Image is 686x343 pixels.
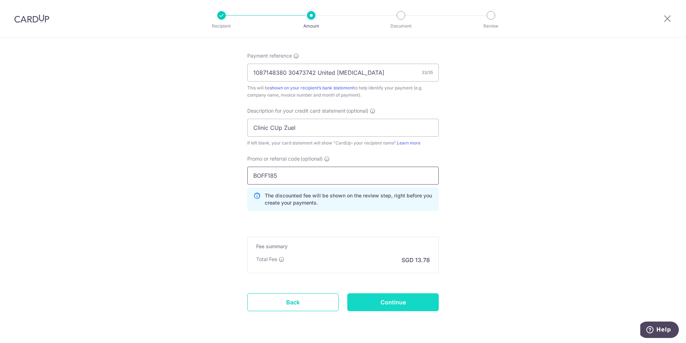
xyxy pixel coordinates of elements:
[300,155,323,162] span: (optional)
[265,192,433,206] p: The discounted fee will be shown on the review step, right before you create your payments.
[195,23,248,30] p: Recipient
[397,140,421,146] a: Learn more
[374,23,427,30] p: Document
[247,155,300,162] span: Promo or referral code
[464,23,517,30] p: Review
[247,119,439,137] input: Example: Rent
[353,140,394,146] i: your recipient name
[270,85,354,90] a: shown on your recipient’s bank statement
[256,243,430,250] h5: Fee summary
[247,107,346,114] span: Description for your credit card statement
[402,256,430,264] p: SGD 13.78
[640,322,679,339] iframe: Opens a widget where you can find more information
[247,139,439,147] div: If left blank, your card statement will show "CardUp- ".
[247,52,292,59] span: Payment reference
[346,107,368,114] span: (optional)
[247,293,339,311] a: Back
[14,14,49,23] img: CardUp
[256,256,277,263] p: Total Fee
[285,23,338,30] p: Amount
[247,84,439,99] div: This will be to help identify your payment (e.g. company name, invoice number and month of payment).
[422,69,433,76] div: 33/35
[347,293,439,311] input: Continue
